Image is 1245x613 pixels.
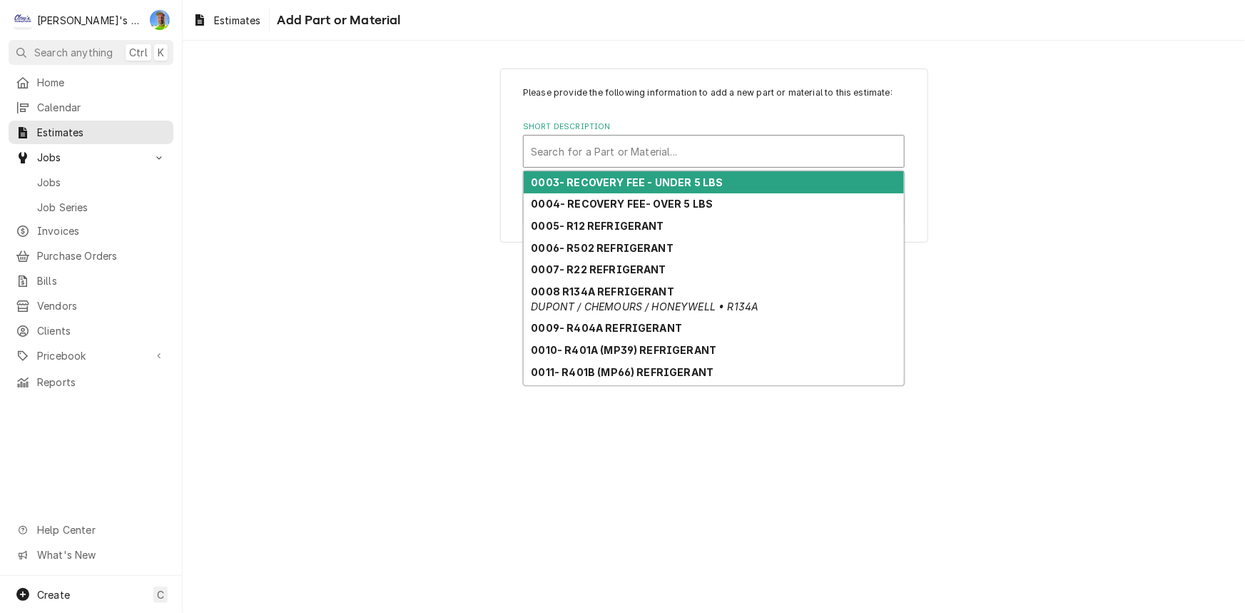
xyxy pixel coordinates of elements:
div: [PERSON_NAME]'s Refrigeration [37,13,142,28]
div: Clay's Refrigeration's Avatar [13,10,33,30]
span: Jobs [37,150,145,165]
div: Line Item Create/Update Form [523,86,905,168]
a: Invoices [9,219,173,243]
a: Purchase Orders [9,244,173,268]
a: Home [9,71,173,94]
div: Line Item Create/Update [500,69,928,243]
span: Vendors [37,298,166,313]
span: Home [37,75,166,90]
span: Create [37,589,70,601]
span: C [157,587,164,602]
p: Please provide the following information to add a new part or material to this estimate: [523,86,905,99]
span: Estimates [214,13,260,28]
span: Calendar [37,100,166,115]
span: Pricebook [37,348,145,363]
button: Search anythingCtrlK [9,40,173,65]
a: Job Series [9,196,173,219]
strong: 0004- RECOVERY FEE- OVER 5 LBS [532,198,713,210]
span: Help Center [37,522,165,537]
label: Short Description [523,121,905,133]
strong: 0010- R401A (MP39) REFRIGERANT [532,344,717,356]
span: Job Series [37,200,166,215]
a: Vendors [9,294,173,318]
strong: 0011- R401B (MP66) REFRIGERANT [532,366,714,378]
strong: 0007- R22 REFRIGERANT [532,263,666,275]
div: C [13,10,33,30]
span: Jobs [37,175,166,190]
a: Go to Jobs [9,146,173,169]
a: Clients [9,319,173,343]
a: Estimates [9,121,173,144]
a: Estimates [187,9,266,32]
a: Go to Help Center [9,518,173,542]
strong: 0009- R404A REFRIGERANT [532,322,683,334]
em: DUPONT / CHEMOURS / HONEYWELL • R134A [532,300,759,313]
div: GA [150,10,170,30]
span: Search anything [34,45,113,60]
span: Estimates [37,125,166,140]
a: Bills [9,269,173,293]
a: Go to Pricebook [9,344,173,368]
a: Reports [9,370,173,394]
strong: 0008 R134A REFRIGERANT [532,285,675,298]
span: Purchase Orders [37,248,166,263]
strong: 0006- R502 REFRIGERANT [532,242,674,254]
a: Calendar [9,96,173,119]
a: Go to What's New [9,543,173,567]
span: Ctrl [129,45,148,60]
span: Invoices [37,223,166,238]
span: Reports [37,375,166,390]
div: Short Description [523,121,905,168]
a: Jobs [9,171,173,194]
div: Greg Austin's Avatar [150,10,170,30]
strong: 0005- R12 REFRIGERANT [532,220,664,232]
span: What's New [37,547,165,562]
span: Bills [37,273,166,288]
strong: 0003- RECOVERY FEE - UNDER 5 LBS [532,176,723,188]
span: Add Part or Material [273,11,400,30]
span: Clients [37,323,166,338]
span: K [158,45,164,60]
